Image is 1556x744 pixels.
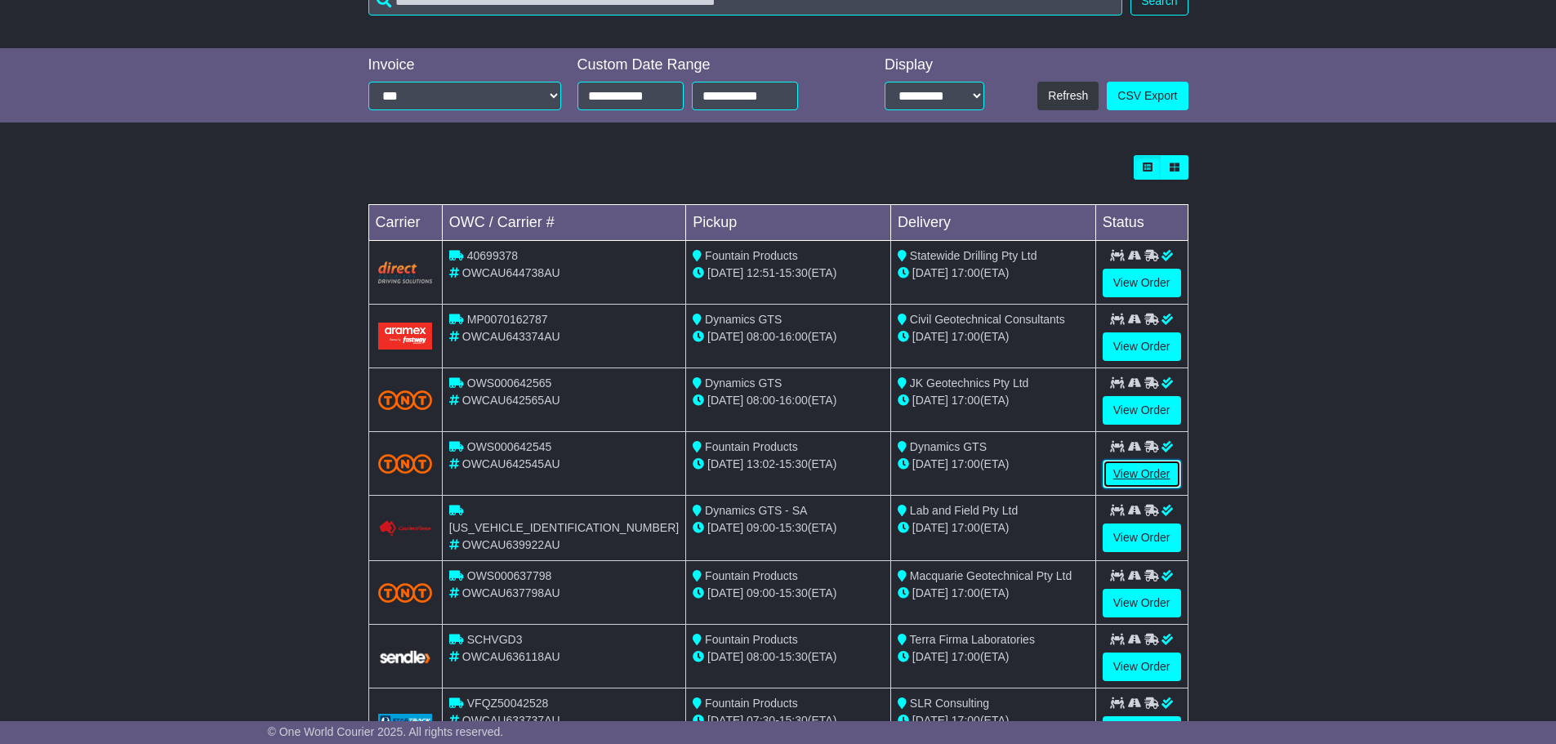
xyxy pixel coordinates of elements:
td: Pickup [686,205,891,241]
span: 15:30 [779,714,808,727]
span: 13:02 [747,457,775,470]
div: - (ETA) [693,585,884,602]
span: [DATE] [707,521,743,534]
span: [DATE] [707,330,743,343]
span: 17:00 [952,521,980,534]
span: Dynamics GTS - SA [705,504,807,517]
span: 40699378 [467,249,518,262]
span: Dynamics GTS [910,440,987,453]
span: Fountain Products [705,249,798,262]
span: [US_VEHICLE_IDENTIFICATION_NUMBER] [449,521,679,534]
span: 09:00 [747,521,775,534]
span: MP0070162787 [467,313,548,326]
div: - (ETA) [693,265,884,282]
span: Civil Geotechnical Consultants [910,313,1065,326]
td: Carrier [368,205,442,241]
span: OWCAU642545AU [462,457,560,470]
button: Refresh [1037,82,1099,110]
span: VFQZ50042528 [467,697,549,710]
span: 15:30 [779,457,808,470]
span: [DATE] [707,650,743,663]
span: SLR Consulting [910,697,989,710]
a: View Order [1103,589,1181,617]
a: View Order [1103,653,1181,681]
span: [DATE] [912,650,948,663]
td: Status [1095,205,1188,241]
span: Fountain Products [705,633,798,646]
div: (ETA) [898,456,1089,473]
span: Fountain Products [705,569,798,582]
span: 15:30 [779,650,808,663]
span: OWCAU644738AU [462,266,560,279]
span: OWCAU637798AU [462,586,560,599]
span: Statewide Drilling Pty Ltd [910,249,1037,262]
span: OWCAU642565AU [462,394,560,407]
img: Couriers_Please.png [378,520,432,537]
div: (ETA) [898,519,1089,537]
img: TNT_Domestic.png [378,454,432,474]
div: (ETA) [898,648,1089,666]
img: Direct.png [378,261,432,283]
div: Custom Date Range [577,56,840,74]
img: TNT_Domestic.png [378,583,432,603]
a: View Order [1103,523,1181,552]
img: GetCarrierServiceLogo [378,649,432,664]
span: JK Geotechnics Pty Ltd [910,376,1029,390]
span: Dynamics GTS [705,313,782,326]
span: 07:30 [747,714,775,727]
span: 17:00 [952,266,980,279]
span: 17:00 [952,586,980,599]
span: Macquarie Geotechnical Pty Ltd [910,569,1072,582]
span: [DATE] [707,714,743,727]
div: - (ETA) [693,392,884,409]
span: [DATE] [912,266,948,279]
div: (ETA) [898,712,1089,729]
span: [DATE] [707,586,743,599]
span: 15:30 [779,266,808,279]
span: 08:00 [747,330,775,343]
div: - (ETA) [693,456,884,473]
a: View Order [1103,332,1181,361]
span: OWCAU636118AU [462,650,560,663]
span: Dynamics GTS [705,376,782,390]
span: OWCAU639922AU [462,538,560,551]
span: 15:30 [779,521,808,534]
div: Display [885,56,984,74]
td: OWC / Carrier # [442,205,685,241]
span: 17:00 [952,650,980,663]
span: 12:51 [747,266,775,279]
span: [DATE] [912,330,948,343]
span: 17:00 [952,394,980,407]
div: - (ETA) [693,712,884,729]
span: Fountain Products [705,697,798,710]
img: Aramex.png [378,323,432,350]
div: (ETA) [898,585,1089,602]
span: [DATE] [707,457,743,470]
span: 08:00 [747,394,775,407]
div: Invoice [368,56,561,74]
span: SCHVGD3 [467,633,523,646]
span: 17:00 [952,330,980,343]
div: (ETA) [898,392,1089,409]
div: - (ETA) [693,328,884,345]
td: Delivery [890,205,1095,241]
div: - (ETA) [693,519,884,537]
span: [DATE] [912,521,948,534]
span: 08:00 [747,650,775,663]
span: OWS000642545 [467,440,552,453]
a: View Order [1103,269,1181,297]
img: TNT_Domestic.png [378,390,432,410]
span: [DATE] [912,394,948,407]
span: 09:00 [747,586,775,599]
img: GetCarrierServiceLogo [378,714,432,728]
span: OWS000637798 [467,569,552,582]
span: 17:00 [952,457,980,470]
span: OWCAU643374AU [462,330,560,343]
span: [DATE] [912,586,948,599]
span: Fountain Products [705,440,798,453]
span: OWCAU633737AU [462,714,560,727]
div: (ETA) [898,265,1089,282]
span: 17:00 [952,714,980,727]
a: View Order [1103,460,1181,488]
div: (ETA) [898,328,1089,345]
